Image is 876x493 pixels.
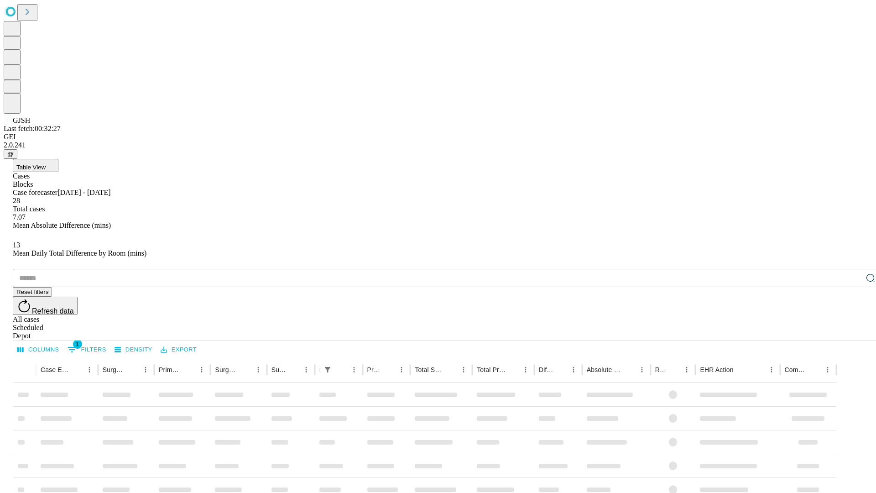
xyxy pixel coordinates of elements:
button: Sort [554,363,567,376]
div: 2.0.241 [4,141,872,149]
button: Sort [808,363,821,376]
button: Sort [735,363,747,376]
button: Menu [348,363,360,376]
span: [DATE] - [DATE] [57,189,110,196]
button: Menu [680,363,693,376]
span: Reset filters [16,288,48,295]
span: 1 [73,340,82,349]
span: 7.07 [13,213,26,221]
div: EHR Action [700,366,733,373]
div: Surgery Date [271,366,286,373]
div: Absolute Difference [587,366,622,373]
div: GEI [4,133,872,141]
button: Menu [395,363,408,376]
button: Menu [252,363,265,376]
button: Menu [83,363,96,376]
span: Mean Daily Total Difference by Room (mins) [13,249,146,257]
button: Menu [457,363,470,376]
button: Menu [636,363,648,376]
div: Comments [785,366,808,373]
button: Sort [623,363,636,376]
button: Sort [287,363,300,376]
button: Sort [444,363,457,376]
button: Sort [70,363,83,376]
div: Total Scheduled Duration [415,366,443,373]
button: Sort [126,363,139,376]
button: Table View [13,159,58,172]
button: Menu [519,363,532,376]
span: Refresh data [32,307,74,315]
button: Menu [765,363,778,376]
button: Menu [139,363,152,376]
button: Menu [567,363,580,376]
button: Density [112,343,155,357]
button: Menu [195,363,208,376]
button: Export [158,343,199,357]
span: @ [7,151,14,157]
span: GJSH [13,116,30,124]
button: Sort [667,363,680,376]
div: 1 active filter [321,363,334,376]
button: Show filters [65,342,109,357]
button: Sort [182,363,195,376]
button: @ [4,149,17,159]
div: Resolved in EHR [655,366,667,373]
button: Sort [335,363,348,376]
button: Menu [821,363,834,376]
button: Sort [382,363,395,376]
div: Predicted In Room Duration [367,366,382,373]
span: Last fetch: 00:32:27 [4,125,61,132]
div: Case Epic Id [41,366,69,373]
button: Menu [300,363,313,376]
span: Table View [16,164,46,171]
span: 13 [13,241,20,249]
button: Refresh data [13,297,78,315]
div: Scheduled In Room Duration [319,366,320,373]
button: Select columns [15,343,62,357]
div: Surgery Name [215,366,238,373]
span: Mean Absolute Difference (mins) [13,221,111,229]
button: Show filters [321,363,334,376]
button: Sort [239,363,252,376]
div: Total Predicted Duration [477,366,506,373]
span: Case forecaster [13,189,57,196]
div: Difference [539,366,553,373]
div: Primary Service [159,366,182,373]
span: Total cases [13,205,45,213]
button: Reset filters [13,287,52,297]
button: Sort [506,363,519,376]
div: Surgeon Name [103,366,125,373]
span: 28 [13,197,20,205]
